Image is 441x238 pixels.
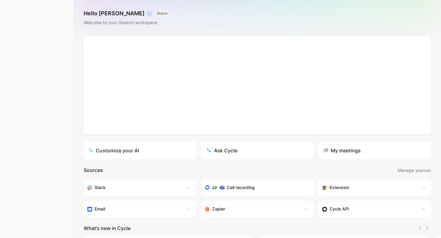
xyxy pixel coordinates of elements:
button: MAKER [155,10,170,17]
div: Sync your customers, send feedback and get updates in Slack [87,184,180,191]
h3: Email [95,205,105,213]
h3: Call recording [227,184,255,191]
h3: Slack [95,184,106,191]
div: My meetings [323,147,361,154]
div: Customize your AI [89,147,139,154]
div: Record & transcribe meetings from Zoom, Meet & Teams. [205,184,305,191]
a: Customize your AI [84,142,196,159]
div: Welcome to your Okeiro’s workspace [84,19,170,26]
h3: Cycle API [330,205,349,213]
h3: Extension [330,184,349,191]
div: Ask Cycle [206,147,237,154]
h2: Sources [84,166,103,174]
div: Sync customers & send feedback from custom sources. Get inspired by our favorite use case [322,205,415,213]
div: Capture feedback from anywhere on the web [322,184,415,191]
h3: Zapier [212,205,225,213]
button: Ask Cycle [201,142,314,159]
button: Manage sources [398,166,431,174]
div: Capture feedback from thousands of sources with Zapier (survey results, recordings, sheets, etc). [205,205,298,213]
span: Manage sources [398,167,431,174]
div: Forward emails to your feedback inbox [87,205,180,213]
h1: Hello [PERSON_NAME] ❄️ [84,10,170,17]
h2: What’s new in Cycle [84,225,130,232]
